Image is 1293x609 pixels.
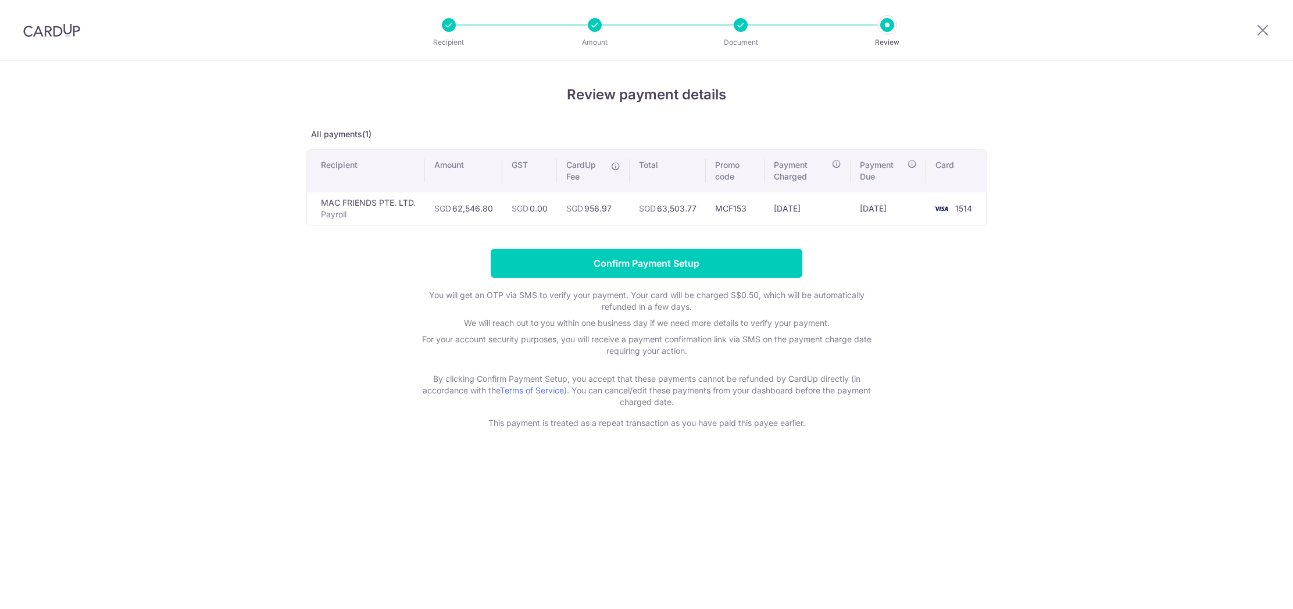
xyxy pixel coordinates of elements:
[698,37,784,48] p: Document
[512,203,528,213] span: SGD
[706,192,765,225] td: MCF153
[566,203,583,213] span: SGD
[502,192,557,225] td: 0.00
[425,192,502,225] td: 62,546.80
[406,37,492,48] p: Recipient
[414,289,879,313] p: You will get an OTP via SMS to verify your payment. Your card will be charged S$0.50, which will ...
[557,192,630,225] td: 956.97
[502,150,557,192] th: GST
[414,417,879,429] p: This payment is treated as a repeat transaction as you have paid this payee earlier.
[639,203,656,213] span: SGD
[706,150,765,192] th: Promo code
[765,192,851,225] td: [DATE]
[630,192,706,225] td: 63,503.77
[306,128,987,140] p: All payments(1)
[926,150,986,192] th: Card
[414,317,879,329] p: We will reach out to you within one business day if we need more details to verify your payment.
[566,159,605,182] span: CardUp Fee
[630,150,706,192] th: Total
[434,203,451,213] span: SGD
[844,37,930,48] p: Review
[425,150,502,192] th: Amount
[321,209,416,220] p: Payroll
[500,385,564,395] a: Terms of Service
[774,159,828,182] span: Payment Charged
[491,249,802,278] input: Confirm Payment Setup
[851,192,926,225] td: [DATE]
[414,334,879,368] p: For your account security purposes, you will receive a payment confirmation link via SMS on the p...
[306,84,987,105] h4: Review payment details
[955,203,972,213] span: 1514
[552,37,638,48] p: Amount
[23,23,80,37] img: CardUp
[860,159,904,182] span: Payment Due
[307,150,425,192] th: Recipient
[414,373,879,408] p: By clicking Confirm Payment Setup, you accept that these payments cannot be refunded by CardUp di...
[930,202,953,216] img: <span class="translation_missing" title="translation missing: en.account_steps.new_confirm_form.b...
[307,192,425,225] td: MAC FRIENDS PTE. LTD.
